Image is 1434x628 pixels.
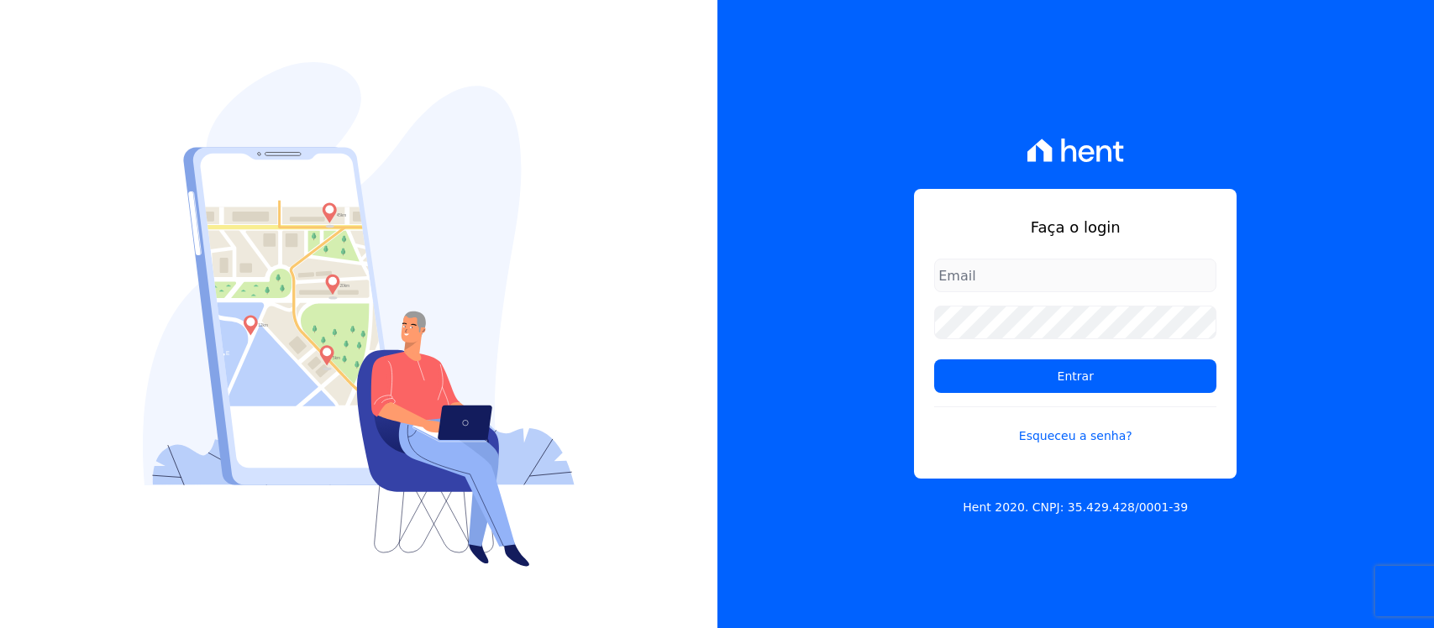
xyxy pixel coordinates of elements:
input: Email [934,259,1216,292]
p: Hent 2020. CNPJ: 35.429.428/0001-39 [963,499,1188,516]
input: Entrar [934,359,1216,393]
a: Esqueceu a senha? [934,406,1216,445]
img: Login [143,62,575,567]
h1: Faça o login [934,216,1216,238]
